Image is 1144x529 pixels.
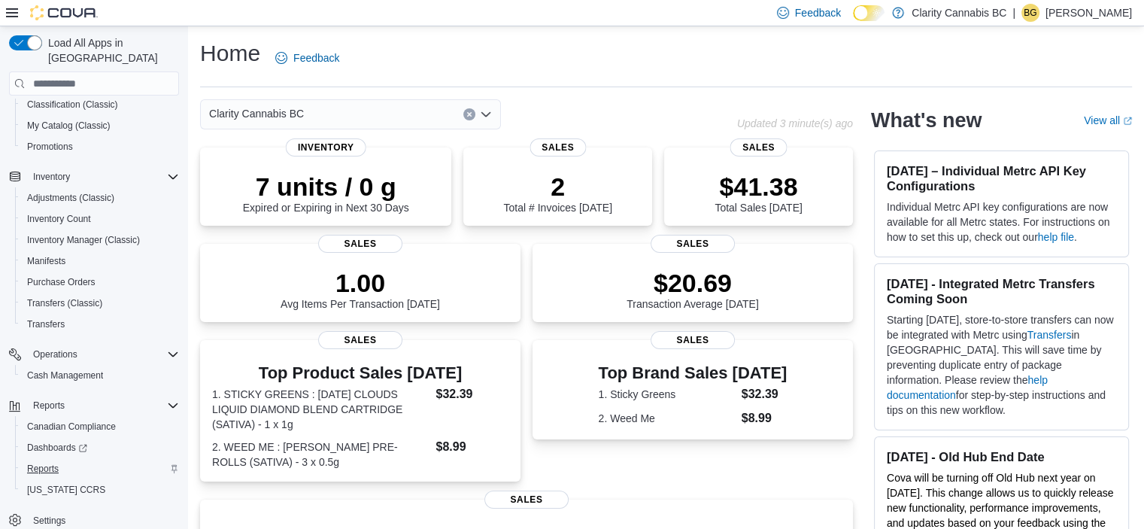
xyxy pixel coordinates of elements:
[15,187,185,208] button: Adjustments (Classic)
[503,172,611,214] div: Total # Invoices [DATE]
[21,294,179,312] span: Transfers (Classic)
[21,117,117,135] a: My Catalog (Classic)
[853,5,885,21] input: Dark Mode
[3,344,185,365] button: Operations
[27,276,96,288] span: Purchase Orders
[21,315,179,333] span: Transfers
[212,364,508,382] h3: Top Product Sales [DATE]
[243,172,409,214] div: Expired or Expiring in Next 30 Days
[281,268,440,310] div: Avg Items Per Transaction [DATE]
[21,189,179,207] span: Adjustments (Classic)
[715,172,802,202] p: $41.38
[1045,4,1132,22] p: [PERSON_NAME]
[15,94,185,115] button: Classification (Classic)
[15,458,185,479] button: Reports
[1038,231,1074,243] a: help file
[1024,4,1036,22] span: BG
[27,120,111,132] span: My Catalog (Classic)
[318,331,402,349] span: Sales
[33,515,65,527] span: Settings
[21,418,122,436] a: Canadian Compliance
[887,276,1116,306] h3: [DATE] - Integrated Metrc Transfers Coming Soon
[21,138,79,156] a: Promotions
[435,438,508,456] dd: $8.99
[27,463,59,475] span: Reports
[27,442,87,454] span: Dashboards
[27,141,73,153] span: Promotions
[21,252,179,270] span: Manifests
[15,293,185,314] button: Transfers (Classic)
[269,43,345,73] a: Feedback
[742,409,787,427] dd: $8.99
[1012,4,1015,22] p: |
[21,210,97,228] a: Inventory Count
[209,105,304,123] span: Clarity Cannabis BC
[1027,329,1072,341] a: Transfers
[503,172,611,202] p: 2
[435,385,508,403] dd: $32.39
[742,385,787,403] dd: $32.39
[463,108,475,120] button: Clear input
[15,136,185,157] button: Promotions
[21,439,179,457] span: Dashboards
[730,138,787,157] span: Sales
[737,117,853,129] p: Updated 3 minute(s) ago
[1021,4,1039,22] div: Bailey Garrison
[912,4,1006,22] p: Clarity Cannabis BC
[887,449,1116,464] h3: [DATE] - Old Hub End Date
[27,345,83,363] button: Operations
[318,235,402,253] span: Sales
[21,96,124,114] a: Classification (Classic)
[15,251,185,272] button: Manifests
[21,460,179,478] span: Reports
[887,199,1116,245] p: Individual Metrc API key configurations are now available for all Metrc states. For instructions ...
[21,439,93,457] a: Dashboards
[21,273,102,291] a: Purchase Orders
[853,21,854,22] span: Dark Mode
[21,273,179,291] span: Purchase Orders
[30,5,98,20] img: Cova
[27,421,116,433] span: Canadian Compliance
[651,331,735,349] span: Sales
[1084,114,1132,126] a: View allExternal link
[281,268,440,298] p: 1.00
[21,366,179,385] span: Cash Management
[15,479,185,500] button: [US_STATE] CCRS
[243,172,409,202] p: 7 units / 0 g
[27,192,114,204] span: Adjustments (Classic)
[27,168,179,186] span: Inventory
[200,38,260,68] h1: Home
[15,314,185,335] button: Transfers
[887,312,1116,418] p: Starting [DATE], store-to-store transfers can now be integrated with Metrc using in [GEOGRAPHIC_D...
[33,171,70,183] span: Inventory
[21,481,111,499] a: [US_STATE] CCRS
[15,365,185,386] button: Cash Management
[27,484,105,496] span: [US_STATE] CCRS
[21,138,179,156] span: Promotions
[651,235,735,253] span: Sales
[27,318,65,330] span: Transfers
[15,208,185,230] button: Inventory Count
[599,387,736,402] dt: 1. Sticky Greens
[15,437,185,458] a: Dashboards
[530,138,586,157] span: Sales
[3,395,185,416] button: Reports
[27,99,118,111] span: Classification (Classic)
[33,400,65,412] span: Reports
[887,163,1116,193] h3: [DATE] – Individual Metrc API Key Configurations
[21,117,179,135] span: My Catalog (Classic)
[715,172,802,214] div: Total Sales [DATE]
[27,297,102,309] span: Transfers (Classic)
[21,231,146,249] a: Inventory Manager (Classic)
[1123,117,1132,126] svg: External link
[27,369,103,382] span: Cash Management
[21,481,179,499] span: Washington CCRS
[33,348,77,360] span: Operations
[15,230,185,251] button: Inventory Manager (Classic)
[795,5,841,20] span: Feedback
[21,189,120,207] a: Adjustments (Classic)
[627,268,759,298] p: $20.69
[27,255,65,267] span: Manifests
[27,213,91,225] span: Inventory Count
[286,138,366,157] span: Inventory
